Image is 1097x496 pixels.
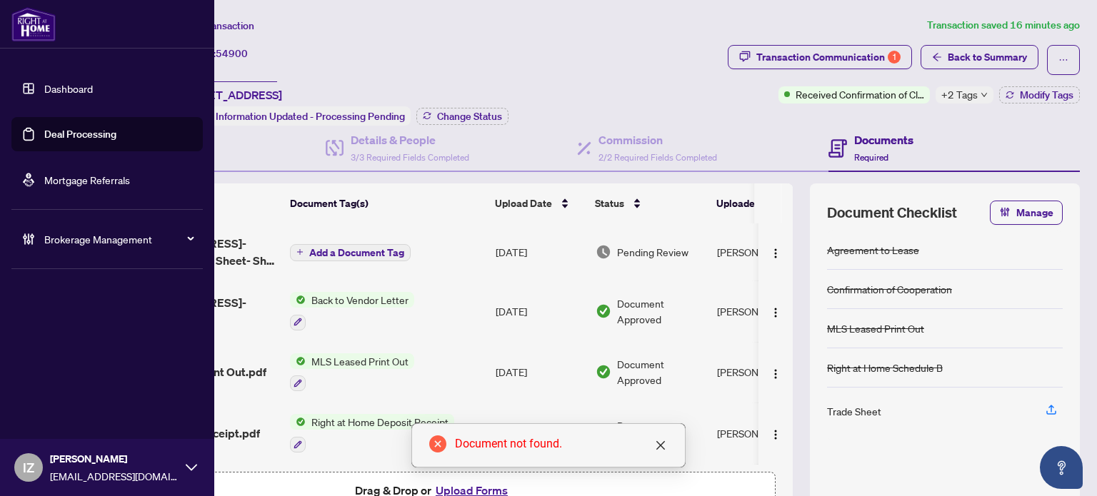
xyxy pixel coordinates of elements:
[306,292,414,308] span: Back to Vendor Letter
[827,320,924,336] div: MLS Leased Print Out
[455,435,668,452] div: Document not found.
[351,152,469,163] span: 3/3 Required Fields Completed
[770,368,781,380] img: Logo
[495,196,552,211] span: Upload Date
[1016,201,1053,224] span: Manage
[764,300,787,323] button: Logo
[44,173,130,186] a: Mortgage Referrals
[50,468,179,484] span: [EMAIL_ADDRESS][DOMAIN_NAME]
[764,422,787,445] button: Logo
[764,360,787,383] button: Logo
[711,223,818,280] td: [PERSON_NAME]
[999,86,1080,103] button: Modify Tags
[653,437,668,453] a: Close
[827,242,919,258] div: Agreement to Lease
[490,280,590,342] td: [DATE]
[948,46,1027,69] span: Back to Summary
[728,45,912,69] button: Transaction Communication1
[290,353,306,369] img: Status Icon
[756,46,901,69] div: Transaction Communication
[770,307,781,318] img: Logo
[932,52,942,62] span: arrow-left
[290,353,414,392] button: Status IconMLS Leased Print Out
[941,86,978,103] span: +2 Tags
[598,152,717,163] span: 2/2 Required Fields Completed
[711,280,818,342] td: [PERSON_NAME]
[416,108,509,125] button: Change Status
[290,244,411,261] button: Add a Document Tag
[296,248,304,255] span: plus
[290,292,414,330] button: Status IconBack to Vendor Letter
[921,45,1038,69] button: Back to Summary
[990,201,1063,225] button: Manage
[655,440,666,451] span: close
[177,86,282,103] span: [STREET_ADDRESS]
[796,86,924,102] span: Received Confirmation of Closing
[596,303,611,319] img: Document Status
[598,131,717,148] h4: Commission
[437,111,502,121] span: Change Status
[290,414,306,430] img: Status Icon
[23,457,34,477] span: IZ
[490,223,590,280] td: [DATE]
[351,131,469,148] h4: Details & People
[309,248,404,258] span: Add a Document Tag
[711,183,818,223] th: Uploaded By
[770,429,781,440] img: Logo
[306,353,414,369] span: MLS Leased Print Out
[827,203,957,223] span: Document Checklist
[711,342,818,403] td: [PERSON_NAME]
[44,231,193,247] span: Brokerage Management
[290,243,411,261] button: Add a Document Tag
[596,364,611,380] img: Document Status
[177,106,411,126] div: Status:
[617,244,688,260] span: Pending Review
[429,435,446,452] span: close-circle
[711,403,818,464] td: [PERSON_NAME]
[44,128,116,141] a: Deal Processing
[490,403,590,464] td: [DATE]
[50,451,179,467] span: [PERSON_NAME]
[490,342,590,403] td: [DATE]
[854,152,888,163] span: Required
[981,91,988,98] span: down
[489,183,589,223] th: Upload Date
[11,7,56,41] img: logo
[589,183,711,223] th: Status
[44,82,93,95] a: Dashboard
[854,131,913,148] h4: Documents
[888,51,901,64] div: 1
[284,183,489,223] th: Document Tag(s)
[617,356,706,388] span: Document Approved
[306,414,454,430] span: Right at Home Deposit Receipt
[770,248,781,259] img: Logo
[927,17,1080,34] article: Transaction saved 16 minutes ago
[827,360,943,375] div: Right at Home Schedule B
[1020,90,1073,100] span: Modify Tags
[596,244,611,260] img: Document Status
[178,19,254,32] span: View Transaction
[290,292,306,308] img: Status Icon
[1058,55,1068,65] span: ellipsis
[617,295,706,327] span: Document Approved
[1040,446,1083,489] button: Open asap
[290,414,454,452] button: Status IconRight at Home Deposit Receipt
[595,196,624,211] span: Status
[764,241,787,263] button: Logo
[617,417,706,449] span: Document Approved
[827,403,881,419] div: Trade Sheet
[216,47,248,60] span: 54900
[827,281,952,297] div: Confirmation of Cooperation
[216,110,405,123] span: Information Updated - Processing Pending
